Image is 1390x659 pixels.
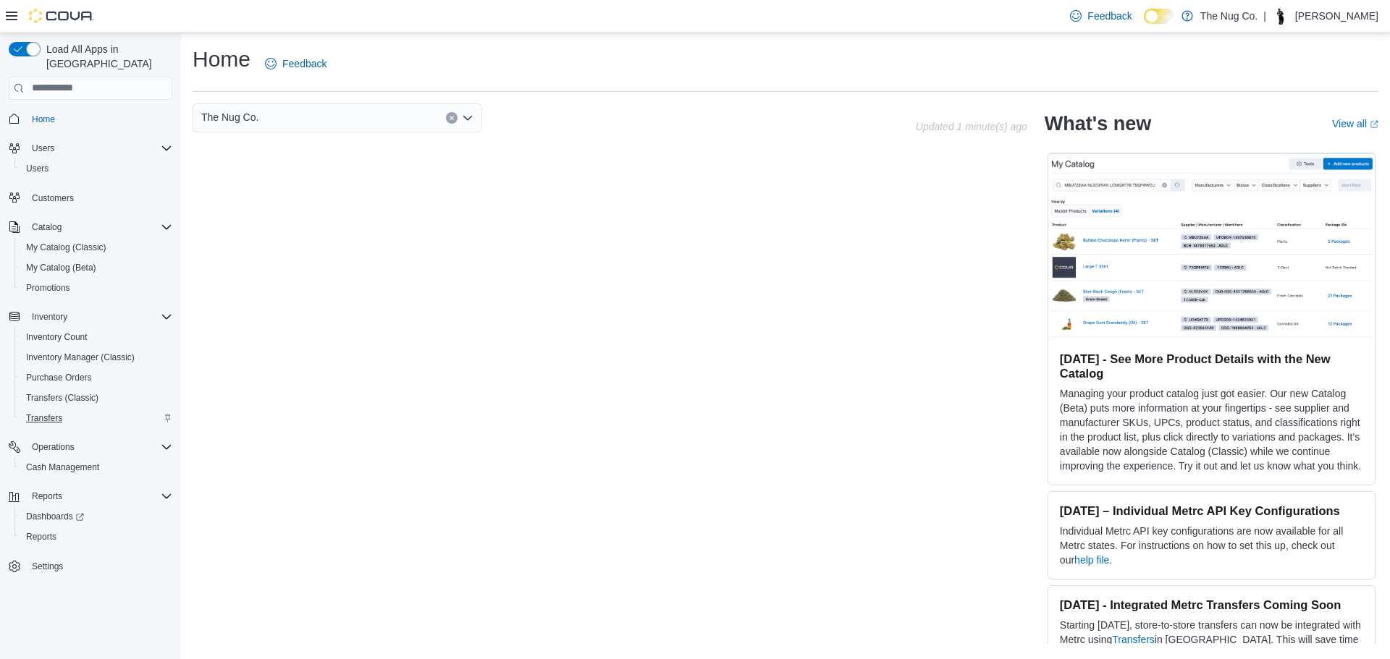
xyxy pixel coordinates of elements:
span: My Catalog (Beta) [26,262,96,273]
h3: [DATE] – Individual Metrc API Key Configurations [1060,503,1363,518]
span: Customers [26,189,172,207]
span: My Catalog (Classic) [26,242,106,253]
span: Users [32,143,54,154]
button: Transfers [14,408,178,428]
a: View allExternal link [1332,118,1378,129]
span: Inventory Count [26,331,88,343]
button: Customers [3,187,178,208]
button: Reports [26,488,68,505]
a: My Catalog (Beta) [20,259,102,276]
input: Dark Mode [1144,9,1174,24]
a: Feedback [1064,1,1137,30]
span: Inventory [32,311,67,323]
button: My Catalog (Classic) [14,237,178,258]
button: Settings [3,556,178,577]
a: My Catalog (Classic) [20,239,112,256]
a: Transfers [1112,634,1155,645]
a: Transfers [20,409,68,427]
a: Feedback [259,49,332,78]
p: Managing your product catalog just got easier. Our new Catalog (Beta) puts more information at yo... [1060,386,1363,473]
span: Users [20,160,172,177]
div: Thomas Leeder [1272,7,1289,25]
span: Inventory [26,308,172,326]
p: | [1263,7,1266,25]
button: Transfers (Classic) [14,388,178,408]
button: Users [26,140,60,157]
span: Catalog [26,218,172,236]
button: Home [3,109,178,129]
a: Settings [26,558,69,575]
button: Reports [3,486,178,506]
button: Users [3,138,178,158]
span: Transfers [26,412,62,424]
span: Reports [20,528,172,545]
span: Reports [26,531,56,543]
button: My Catalog (Beta) [14,258,178,278]
a: Dashboards [14,506,178,527]
span: Feedback [282,56,327,71]
button: Inventory Count [14,327,178,347]
span: Inventory Manager (Classic) [20,349,172,366]
span: The Nug Co. [201,109,258,126]
button: Promotions [14,278,178,298]
span: Reports [32,490,62,502]
nav: Complex example [9,103,172,615]
span: Operations [32,441,75,453]
button: Inventory Manager (Classic) [14,347,178,367]
span: Promotions [20,279,172,297]
span: Transfers [20,409,172,427]
a: Home [26,111,61,128]
a: Cash Management [20,459,105,476]
a: Inventory Count [20,328,93,346]
a: Purchase Orders [20,369,98,386]
p: [PERSON_NAME] [1295,7,1378,25]
button: Open list of options [462,112,473,124]
span: Cash Management [20,459,172,476]
button: Inventory [26,308,73,326]
button: Inventory [3,307,178,327]
span: Home [32,114,55,125]
span: Transfers (Classic) [26,392,98,404]
h1: Home [193,45,250,74]
button: Operations [3,437,178,457]
span: Promotions [26,282,70,294]
span: Transfers (Classic) [20,389,172,407]
span: Settings [32,561,63,572]
span: Users [26,163,49,174]
img: Cova [29,9,94,23]
a: Customers [26,190,80,207]
span: Purchase Orders [20,369,172,386]
button: Purchase Orders [14,367,178,388]
span: Users [26,140,172,157]
span: Dashboards [20,508,172,525]
h2: What's new [1045,112,1151,135]
a: Users [20,160,54,177]
span: Purchase Orders [26,372,92,383]
h3: [DATE] - Integrated Metrc Transfers Coming Soon [1060,598,1363,612]
span: Feedback [1087,9,1132,23]
span: Cash Management [26,462,99,473]
span: Inventory Count [20,328,172,346]
span: Customers [32,192,74,204]
a: Transfers (Classic) [20,389,104,407]
a: Promotions [20,279,76,297]
svg: External link [1370,120,1378,129]
a: Inventory Manager (Classic) [20,349,140,366]
span: Reports [26,488,172,505]
button: Cash Management [14,457,178,477]
span: Home [26,110,172,128]
button: Users [14,158,178,179]
h3: [DATE] - See More Product Details with the New Catalog [1060,352,1363,380]
p: The Nug Co. [1200,7,1258,25]
span: Catalog [32,221,62,233]
button: Reports [14,527,178,547]
p: Individual Metrc API key configurations are now available for all Metrc states. For instructions ... [1060,524,1363,567]
a: help file [1074,554,1109,566]
span: My Catalog (Beta) [20,259,172,276]
a: Dashboards [20,508,90,525]
span: Operations [26,438,172,456]
p: Updated 1 minute(s) ago [916,121,1027,132]
a: Reports [20,528,62,545]
span: Dashboards [26,511,84,522]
